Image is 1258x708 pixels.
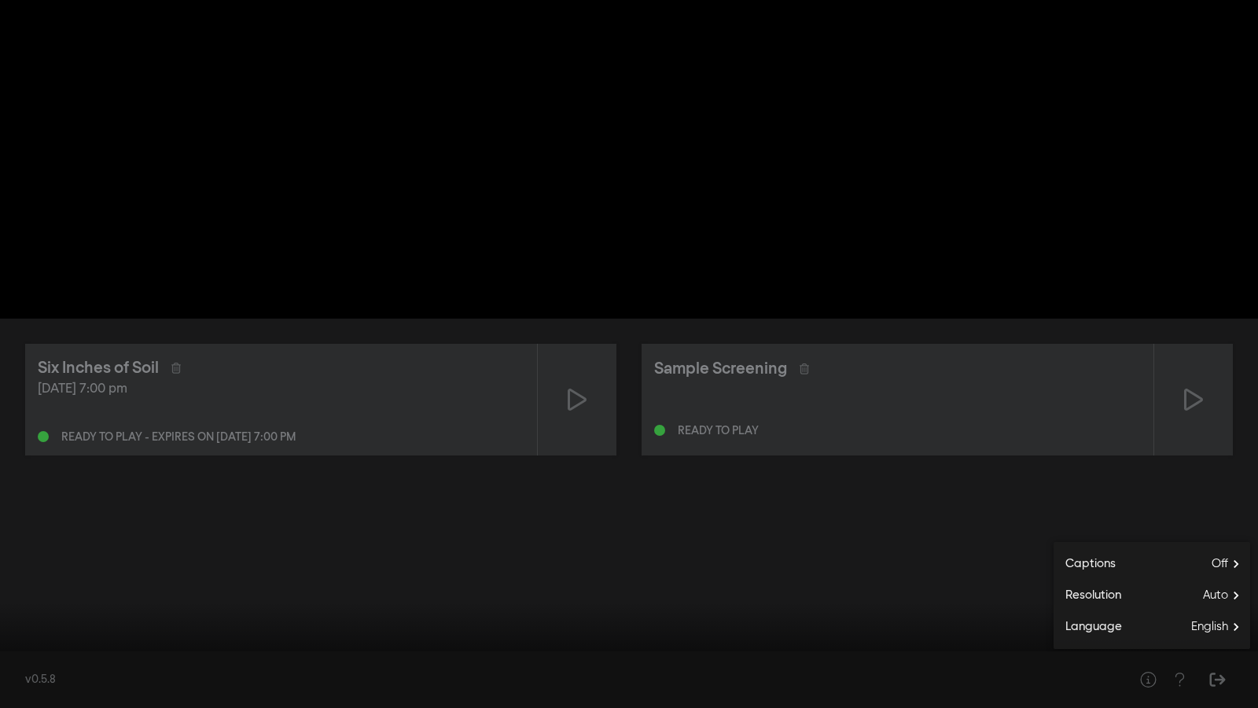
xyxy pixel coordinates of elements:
span: Captions [1054,555,1116,573]
button: Captions [1054,548,1250,580]
span: Language [1054,618,1122,636]
span: English [1191,615,1250,639]
span: Off [1212,552,1250,576]
span: Auto [1203,584,1250,607]
button: Resolution [1054,580,1250,611]
button: Sign Out [1201,664,1233,695]
div: v0.5.8 [25,672,1101,688]
button: Help [1132,664,1164,695]
button: Language [1054,611,1250,643]
span: Resolution [1054,587,1121,605]
button: Help [1164,664,1195,695]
